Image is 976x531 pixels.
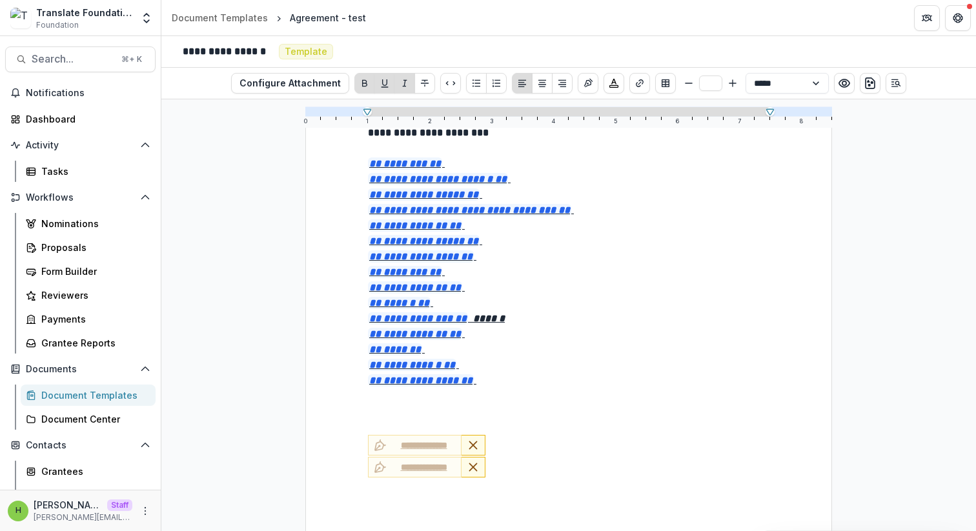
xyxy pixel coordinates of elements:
button: Open Workflows [5,187,156,208]
div: Dashboard [26,112,145,126]
button: Bold [354,73,375,94]
a: Dashboard [5,108,156,130]
div: Translate Foundation Checks [36,6,132,19]
div: Grantee Reports [41,336,145,350]
span: Contacts [26,440,135,451]
button: Remove Signature [462,435,485,456]
div: Document Center [41,412,145,426]
button: Search... [5,46,156,72]
p: Staff [107,499,132,511]
div: Grantees [41,465,145,478]
button: Italicize [394,73,415,94]
button: Configure Attachment [231,73,349,94]
a: Tasks [21,161,156,182]
a: Document Center [21,408,156,430]
p: [PERSON_NAME] [34,498,102,512]
button: Smaller [681,75,696,91]
nav: breadcrumb [167,8,371,27]
button: Open Documents [5,359,156,379]
button: Create link [629,73,650,94]
div: Document Templates [172,11,268,25]
span: Documents [26,364,135,375]
a: Form Builder [21,261,156,282]
button: Align Left [512,73,533,94]
a: Proposals [21,237,156,258]
img: Translate Foundation Checks [10,8,31,28]
button: More [137,503,153,519]
a: Grantee Reports [21,332,156,354]
div: Reviewers [41,288,145,302]
button: Partners [914,5,940,31]
a: Nominations [21,213,156,234]
button: Bigger [725,75,740,91]
button: Code [440,73,461,94]
button: download-word [860,73,880,94]
button: Insert Table [655,73,676,94]
div: Constituents [41,488,145,502]
p: [PERSON_NAME][EMAIL_ADDRESS][DOMAIN_NAME] [34,512,132,523]
div: Himanshu [15,506,21,515]
a: Constituents [21,485,156,506]
button: Get Help [945,5,971,31]
button: Align Center [532,73,553,94]
a: Reviewers [21,285,156,306]
span: Workflows [26,192,135,203]
div: Agreement - test [290,11,366,25]
button: Align Right [552,73,573,94]
div: Payments [41,312,145,326]
button: Preview preview-doc.pdf [834,73,855,94]
button: Ordered List [486,73,507,94]
button: Underline [374,73,395,94]
button: Choose font color [604,73,624,94]
button: Remove Signature [462,457,485,477]
span: Foundation [36,19,79,31]
span: Search... [32,53,114,65]
div: Document Templates [41,388,145,402]
button: Notifications [5,83,156,103]
a: Document Templates [21,385,156,406]
div: Proposals [41,241,145,254]
div: Nominations [41,217,145,230]
a: Document Templates [167,8,273,27]
span: Activity [26,140,135,151]
button: Bullet List [466,73,487,94]
span: Template [285,46,327,57]
a: Grantees [21,461,156,482]
div: ⌘ + K [119,52,145,66]
button: Open Editor Sidebar [886,73,906,94]
button: Open entity switcher [137,5,156,31]
button: Strike [414,73,435,94]
span: Notifications [26,88,150,99]
a: Payments [21,308,156,330]
div: Tasks [41,165,145,178]
button: Insert Signature [578,73,598,94]
button: Open Activity [5,135,156,155]
button: Open Contacts [5,435,156,456]
div: Form Builder [41,265,145,278]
